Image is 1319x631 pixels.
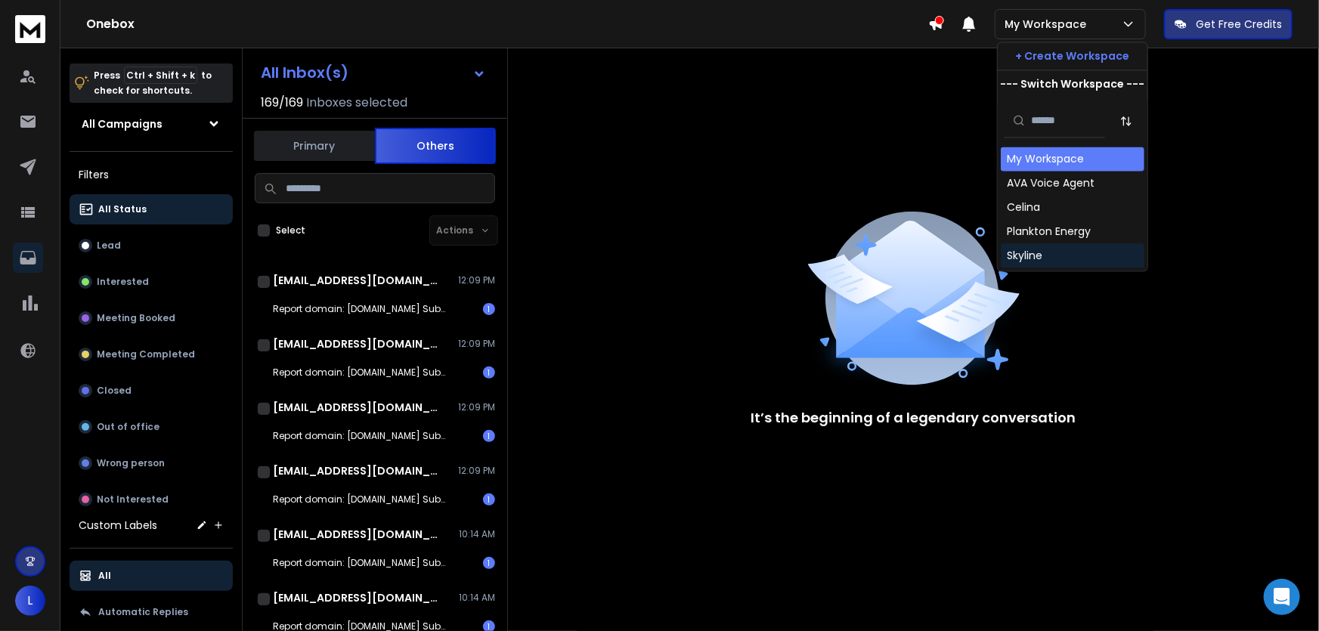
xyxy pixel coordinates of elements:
h1: [EMAIL_ADDRESS][DOMAIN_NAME] [273,527,439,542]
p: Meeting Booked [97,312,175,324]
button: + Create Workspace [998,42,1147,70]
p: Meeting Completed [97,348,195,360]
h1: [EMAIL_ADDRESS][DOMAIN_NAME] [273,590,439,605]
p: 10:14 AM [459,592,495,604]
div: 1 [483,557,495,569]
div: 1 [483,430,495,442]
p: Wrong person [97,457,165,469]
button: Automatic Replies [70,597,233,627]
button: Lead [70,230,233,261]
div: My Workspace [1007,151,1084,166]
div: 1 [483,303,495,315]
p: Report domain: [DOMAIN_NAME] Submitter: [DOMAIN_NAME] [273,367,454,379]
h3: Filters [70,164,233,185]
div: 1 [483,367,495,379]
button: Closed [70,376,233,406]
p: 12:09 PM [458,338,495,350]
h1: Onebox [86,15,928,33]
p: Report domain: [DOMAIN_NAME] Submitter: [DOMAIN_NAME] [273,430,454,442]
span: Ctrl + Shift + k [124,67,197,84]
h1: [EMAIL_ADDRESS][DOMAIN_NAME] [273,336,439,351]
div: 1 [483,493,495,506]
h1: All Campaigns [82,116,163,131]
p: Get Free Credits [1196,17,1282,32]
span: 169 / 169 [261,94,303,112]
div: Plankton Energy [1007,224,1091,239]
button: Out of office [70,412,233,442]
div: Skyline [1007,248,1042,263]
p: --- Switch Workspace --- [1001,76,1145,91]
p: 12:09 PM [458,401,495,413]
p: Automatic Replies [98,606,188,618]
h3: Custom Labels [79,518,157,533]
button: All Status [70,194,233,224]
label: Select [276,224,305,237]
h3: Inboxes selected [306,94,407,112]
button: L [15,586,45,616]
p: It’s the beginning of a legendary conversation [751,407,1076,428]
p: Press to check for shortcuts. [94,68,212,98]
h1: All Inbox(s) [261,65,348,80]
p: 12:09 PM [458,274,495,286]
div: AVA Voice Agent [1007,175,1095,190]
div: Open Intercom Messenger [1264,579,1300,615]
p: Out of office [97,421,159,433]
button: Wrong person [70,448,233,478]
p: My Workspace [1005,17,1092,32]
button: Get Free Credits [1164,9,1293,39]
p: All [98,570,111,582]
button: All Inbox(s) [249,57,498,88]
div: Celina [1007,200,1040,215]
button: All Campaigns [70,109,233,139]
button: Interested [70,267,233,297]
p: 10:14 AM [459,528,495,540]
h1: [EMAIL_ADDRESS][DOMAIN_NAME] [273,273,439,288]
p: 12:09 PM [458,465,495,477]
button: Others [375,128,496,164]
button: Sort by Sort A-Z [1111,106,1141,136]
button: All [70,561,233,591]
h1: [EMAIL_ADDRESS][DOMAIN_NAME] [273,400,439,415]
p: Closed [97,385,132,397]
p: All Status [98,203,147,215]
button: Meeting Booked [70,303,233,333]
p: Report domain: [DOMAIN_NAME] Submitter: [DOMAIN_NAME] [273,493,454,506]
img: logo [15,15,45,43]
p: Report domain: [DOMAIN_NAME] Submitter: [DOMAIN_NAME] [273,557,454,569]
button: Not Interested [70,484,233,515]
p: Report domain: [DOMAIN_NAME] Submitter: [DOMAIN_NAME] [273,303,454,315]
button: Meeting Completed [70,339,233,370]
button: Primary [254,129,375,162]
p: Lead [97,240,121,252]
p: Interested [97,276,149,288]
p: + Create Workspace [1016,48,1130,63]
p: Not Interested [97,493,169,506]
h1: [EMAIL_ADDRESS][DOMAIN_NAME] [273,463,439,478]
